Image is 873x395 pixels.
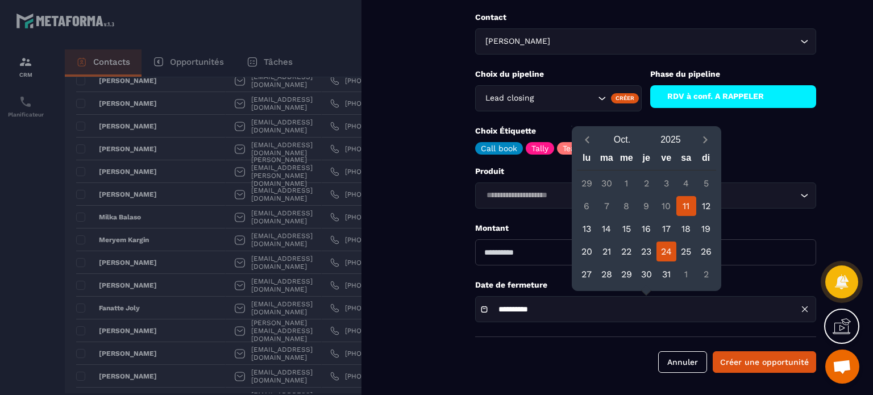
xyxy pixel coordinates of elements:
div: 10 [656,196,676,216]
div: 31 [656,264,676,284]
p: Tally [531,144,548,152]
p: Call book [481,144,517,152]
div: 5 [696,173,716,193]
div: 30 [597,173,617,193]
div: 30 [637,264,656,284]
div: 6 [577,196,597,216]
p: Produit [475,166,816,177]
div: 7 [597,196,617,216]
div: Search for option [475,85,642,111]
div: di [696,150,716,170]
div: 29 [577,173,597,193]
div: 13 [577,219,597,239]
div: 20 [577,242,597,261]
div: 15 [617,219,637,239]
div: Calendar wrapper [577,150,716,284]
div: 16 [637,219,656,239]
p: Phase du pipeline [650,69,817,80]
div: 25 [676,242,696,261]
div: Calendar days [577,173,716,284]
button: Previous month [577,132,598,148]
div: me [617,150,637,170]
div: 2 [637,173,656,193]
div: 17 [656,219,676,239]
input: Search for option [552,35,797,48]
div: 22 [617,242,637,261]
span: Lead closing [483,92,536,105]
button: Next month [695,132,716,148]
p: Montant [475,223,816,234]
div: Créer [611,93,639,103]
p: Choix Étiquette [475,126,816,136]
input: Search for option [536,92,595,105]
div: 18 [676,219,696,239]
button: Open years overlay [646,130,695,150]
div: 19 [696,219,716,239]
div: ma [597,150,617,170]
div: 1 [617,173,637,193]
p: Contact [475,12,816,23]
div: 8 [617,196,637,216]
div: Ouvrir le chat [825,350,859,384]
div: 2 [696,264,716,284]
div: 11 [676,196,696,216]
p: Choix du pipeline [475,69,642,80]
div: 1 [676,264,696,284]
div: sa [676,150,696,170]
div: 29 [617,264,637,284]
p: Date de fermeture [475,280,816,290]
div: Search for option [475,28,816,55]
div: 14 [597,219,617,239]
span: [PERSON_NAME] [483,35,552,48]
div: ve [656,150,676,170]
div: lu [577,150,597,170]
div: 24 [656,242,676,261]
div: 27 [577,264,597,284]
div: 3 [656,173,676,193]
div: 28 [597,264,617,284]
div: 21 [597,242,617,261]
p: Team Closer [563,144,610,152]
div: Search for option [475,182,816,209]
div: je [637,150,656,170]
div: 23 [637,242,656,261]
div: 12 [696,196,716,216]
button: Annuler [658,351,707,373]
div: 26 [696,242,716,261]
button: Open months overlay [598,130,647,150]
button: Créer une opportunité [713,351,816,373]
input: Search for option [483,189,797,202]
div: 4 [676,173,696,193]
div: 9 [637,196,656,216]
